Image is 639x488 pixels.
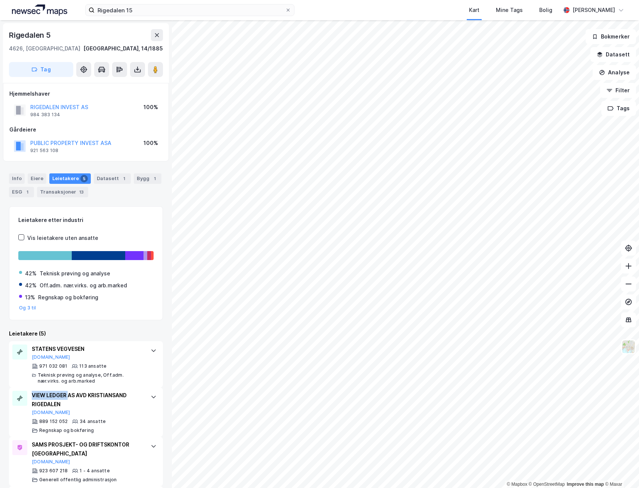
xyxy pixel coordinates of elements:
[32,410,70,416] button: [DOMAIN_NAME]
[9,173,25,184] div: Info
[9,29,52,41] div: Rigedalen 5
[83,44,163,53] div: [GEOGRAPHIC_DATA], 14/1885
[25,269,37,278] div: 42%
[143,139,158,148] div: 100%
[95,4,285,16] input: Søk på adresse, matrikkel, gårdeiere, leietakere eller personer
[9,125,163,134] div: Gårdeiere
[593,65,636,80] button: Analyse
[120,175,128,182] div: 1
[30,112,60,118] div: 984 383 134
[39,418,68,424] div: 889 152 052
[601,101,636,116] button: Tags
[9,89,163,98] div: Hjemmelshaver
[586,29,636,44] button: Bokmerker
[25,293,35,302] div: 13%
[28,173,46,184] div: Eiere
[32,345,143,353] div: STATENS VEGVESEN
[80,418,106,424] div: 34 ansatte
[567,482,604,487] a: Improve this map
[39,477,117,483] div: Generell offentlig administrasjon
[32,354,70,360] button: [DOMAIN_NAME]
[37,187,88,197] div: Transaksjoner
[39,427,94,433] div: Regnskap og bokføring
[49,173,91,184] div: Leietakere
[39,468,68,474] div: 923 607 218
[40,269,110,278] div: Teknisk prøving og analyse
[24,188,31,196] div: 1
[25,281,37,290] div: 42%
[80,468,110,474] div: 1 - 4 ansatte
[621,340,636,354] img: Z
[143,103,158,112] div: 100%
[39,363,67,369] div: 971 032 081
[602,452,639,488] iframe: Chat Widget
[600,83,636,98] button: Filter
[134,173,161,184] div: Bygg
[30,148,58,154] div: 921 563 108
[529,482,565,487] a: OpenStreetMap
[79,363,106,369] div: 113 ansatte
[12,4,67,16] img: logo.a4113a55bc3d86da70a041830d287a7e.svg
[38,372,143,384] div: Teknisk prøving og analyse, Off.adm. nær.virks. og arb.marked
[32,391,143,409] div: VIEW LEDGER AS AVD KRISTIANSAND RIGEDALEN
[94,173,131,184] div: Datasett
[32,459,70,465] button: [DOMAIN_NAME]
[469,6,479,15] div: Kart
[32,440,143,458] div: SAMS PROSJEKT- OG DRIFTSKONTOR [GEOGRAPHIC_DATA]
[27,234,98,243] div: Vis leietakere uten ansatte
[9,187,34,197] div: ESG
[9,62,73,77] button: Tag
[18,216,154,225] div: Leietakere etter industri
[572,6,615,15] div: [PERSON_NAME]
[80,175,88,182] div: 5
[19,305,36,311] button: Og 3 til
[78,188,85,196] div: 13
[590,47,636,62] button: Datasett
[9,329,163,338] div: Leietakere (5)
[9,44,80,53] div: 4626, [GEOGRAPHIC_DATA]
[539,6,552,15] div: Bolig
[496,6,523,15] div: Mine Tags
[38,293,98,302] div: Regnskap og bokføring
[40,281,127,290] div: Off.adm. nær.virks. og arb.marked
[151,175,158,182] div: 1
[507,482,527,487] a: Mapbox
